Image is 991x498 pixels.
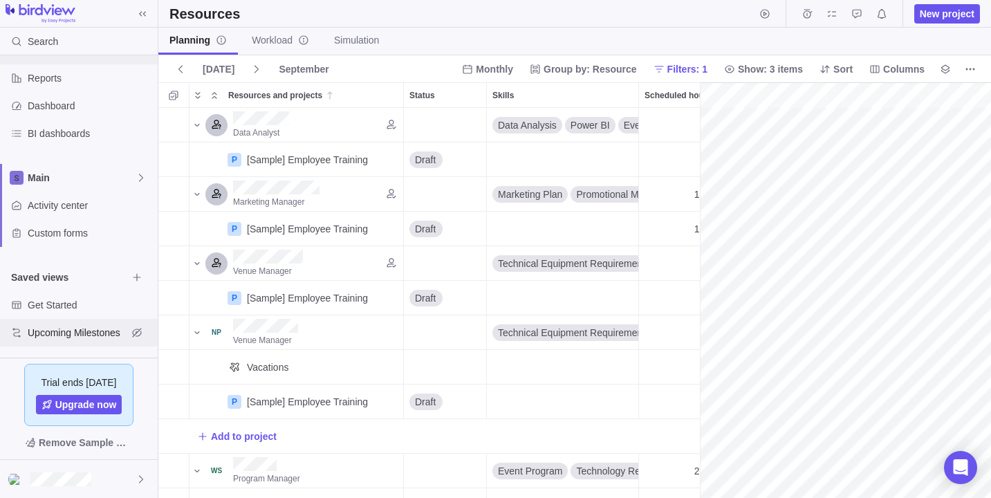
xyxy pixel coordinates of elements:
span: Trial ends [DATE] [41,376,117,389]
span: Activity center [28,199,152,212]
a: Upgrade now [36,395,122,414]
div: Skills [487,177,639,212]
span: Dashboard [28,99,152,113]
div: 158h [639,212,721,246]
div: Scheduled hours [639,212,722,246]
div: Status [404,454,487,488]
span: [DATE] [203,62,234,76]
div: Skills [487,454,639,488]
span: Show: 3 items [719,59,808,79]
span: Filters: 1 [648,59,713,79]
div: Resources and projects [189,350,404,385]
span: New project [914,4,980,24]
span: Skills [492,89,514,102]
div: Will Salah [205,460,228,482]
span: Hide view [127,323,147,342]
a: Simulation [323,28,390,55]
div: Scheduled hours [639,246,722,281]
div: [Sample] Employee Training [247,395,368,409]
span: Venue Manager [233,266,292,276]
div: Skills [487,83,638,107]
div: P [228,395,241,409]
span: Expand [189,86,206,105]
span: Browse views [127,268,147,287]
a: Planninginfo-description [158,28,238,55]
span: Simulation [334,33,379,47]
div: Status [404,315,487,350]
span: Draft [415,222,436,236]
div: Scheduled hours [639,385,722,419]
span: Sort [814,59,858,79]
span: Find candidates [382,184,401,203]
div: Status [404,212,487,246]
div: 8h [639,246,721,280]
span: Scheduled hours [645,89,712,102]
span: Selection mode [164,86,183,105]
span: Collapse [206,86,223,105]
span: Group by: Resource [524,59,642,79]
img: Show [8,474,25,485]
div: Resources and projects [189,177,404,212]
span: Resources and projects [228,89,322,102]
span: Saved views [11,270,127,284]
div: 8h [639,281,721,315]
div: Status [404,246,487,281]
span: Find candidates [382,253,401,273]
div: Open Intercom Messenger [944,451,977,484]
div: Skills [487,350,639,385]
div: Skills [487,385,639,419]
div: Skills [487,281,639,315]
span: Show: 3 items [738,62,803,76]
div: Status [404,385,487,419]
span: Upcoming Milestones [28,326,127,340]
a: Workloadinfo-description [241,28,320,55]
span: Technology Requirements Plan [576,464,710,478]
span: New project [920,7,974,21]
div: Resources and projects [189,281,404,315]
span: Event Program [498,464,562,478]
div: Status [404,108,487,142]
div: [Sample] Employee Training [247,222,368,236]
span: Monthly [456,59,519,79]
span: Find candidates [382,115,401,134]
span: Vacations [247,360,288,374]
span: Program Manager [233,474,300,483]
div: Skills [487,108,639,142]
span: Marketing Plan [498,187,562,201]
div: Natalie Prague [205,322,228,344]
div: Data Analyst [205,114,228,136]
div: Scheduled hours [639,142,722,177]
span: Start timer [755,4,775,24]
span: Venue Manager [233,335,292,345]
span: Add to project [211,430,277,443]
div: Status [404,177,487,212]
span: Sort [833,62,853,76]
div: Scheduled hours [639,315,722,350]
div: 243h [639,454,721,488]
img: logo [6,4,75,24]
span: Legend [936,59,955,79]
span: Reports [28,71,152,85]
div: Status [404,83,486,107]
a: Notifications [872,10,891,21]
div: P [228,222,241,236]
span: Draft [415,153,436,167]
a: Approval requests [847,10,867,21]
svg: info-description [298,35,309,46]
span: Draft [415,395,436,409]
div: Resources and projects [189,385,404,419]
div: Resources and projects [189,315,404,350]
span: Columns [883,62,925,76]
span: Group by: Resource [544,62,637,76]
div: 10h [639,315,721,349]
span: Custom forms [28,226,152,240]
span: Technical Equipment Requirements [498,326,650,340]
span: Promotional Materials [576,187,669,201]
span: Notifications [872,4,891,24]
svg: info-description [216,35,227,46]
div: Resources and projects [189,246,404,281]
div: Ashima Singh [8,471,25,488]
div: Resources and projects [189,212,404,246]
div: 8h [639,108,721,142]
span: Power BI [571,118,610,132]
